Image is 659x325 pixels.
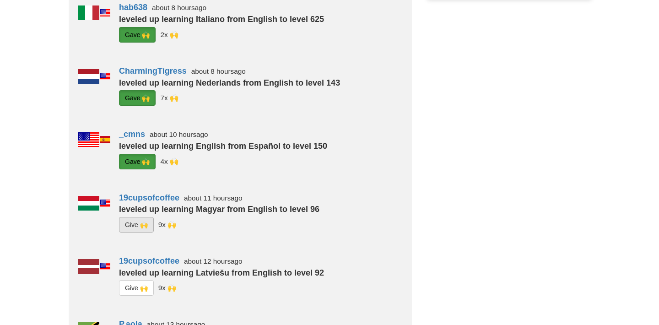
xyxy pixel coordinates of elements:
small: about 10 hours ago [150,130,208,138]
small: about 8 hours ago [191,67,246,75]
strong: leveled up learning Magyar from English to level 96 [119,205,319,214]
strong: leveled up learning Nederlands from English to level 143 [119,78,340,87]
button: Gave 🙌 [119,27,156,43]
small: Qvadratus<br />houzuki<br />atila_fakacz<br />Marcos<br />Morela<br />LuciusVorenusX<br />LateBut... [158,221,176,228]
a: _cmns [119,130,145,139]
small: Earluccio<br />CharmingTigress [160,31,178,38]
strong: leveled up learning Latviešu from English to level 92 [119,268,324,277]
small: about 12 hours ago [184,257,243,265]
a: 19cupsofcoffee [119,193,179,202]
button: Give 🙌 [119,280,154,296]
small: Qvadratus<br />houzuki<br />atila_fakacz<br />Marcos<br />Morela<br />LuciusVorenusX<br />LateBut... [158,284,176,292]
button: Gave 🙌 [119,154,156,169]
small: Earluccio<br />Qvadratus<br />Morela<br />CharmingTigress [160,157,178,165]
strong: leveled up learning Italiano from English to level 625 [119,15,324,24]
a: hab638 [119,3,147,12]
a: CharmingTigress [119,66,187,76]
small: Earluccio<br />Qvadratus<br />houzuki<br />Toshiro42<br />Romolo_Ricci<br />Morela<br />LuciusVor... [160,94,178,102]
strong: leveled up learning English from Español to level 150 [119,141,327,151]
small: about 8 hours ago [152,4,206,11]
a: 19cupsofcoffee [119,256,179,265]
button: Give 🙌 [119,217,154,233]
button: Gave 🙌 [119,90,156,106]
small: about 11 hours ago [184,194,243,202]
